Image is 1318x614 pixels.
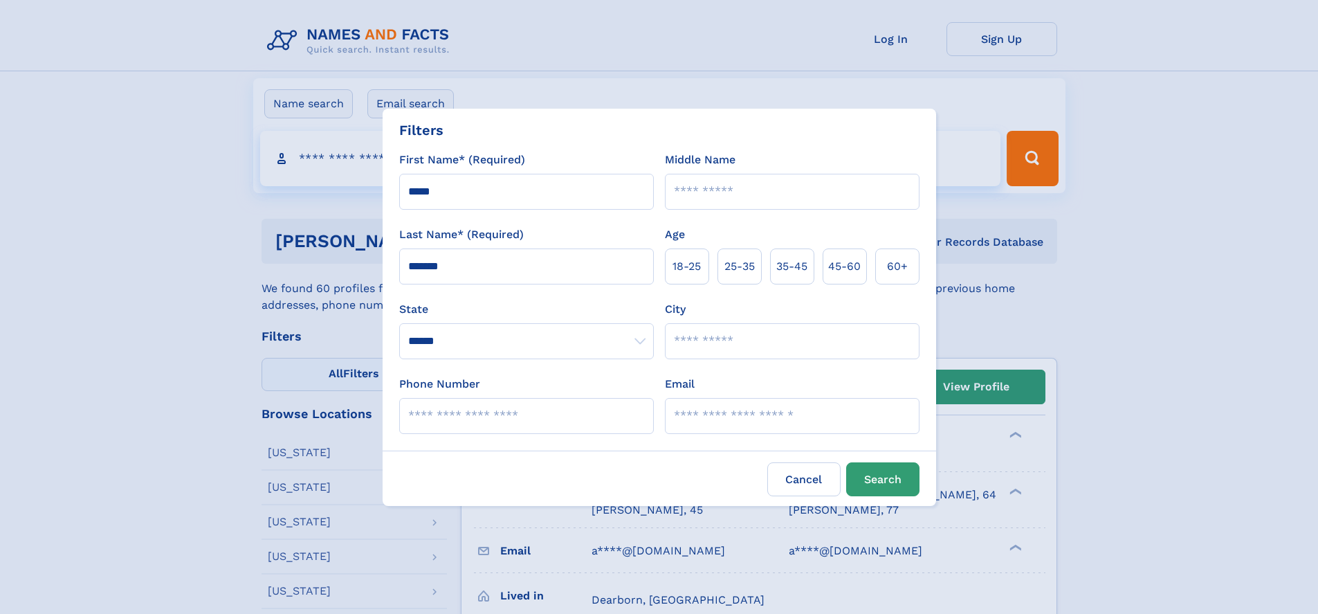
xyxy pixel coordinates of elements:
label: Middle Name [665,152,735,168]
label: Last Name* (Required) [399,226,524,243]
label: Age [665,226,685,243]
div: Filters [399,120,443,141]
label: City [665,301,686,318]
label: Phone Number [399,376,480,392]
span: 25‑35 [724,258,755,275]
span: 60+ [887,258,908,275]
label: State [399,301,654,318]
label: First Name* (Required) [399,152,525,168]
button: Search [846,462,919,496]
label: Email [665,376,695,392]
label: Cancel [767,462,841,496]
span: 18‑25 [672,258,701,275]
span: 45‑60 [828,258,861,275]
span: 35‑45 [776,258,807,275]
